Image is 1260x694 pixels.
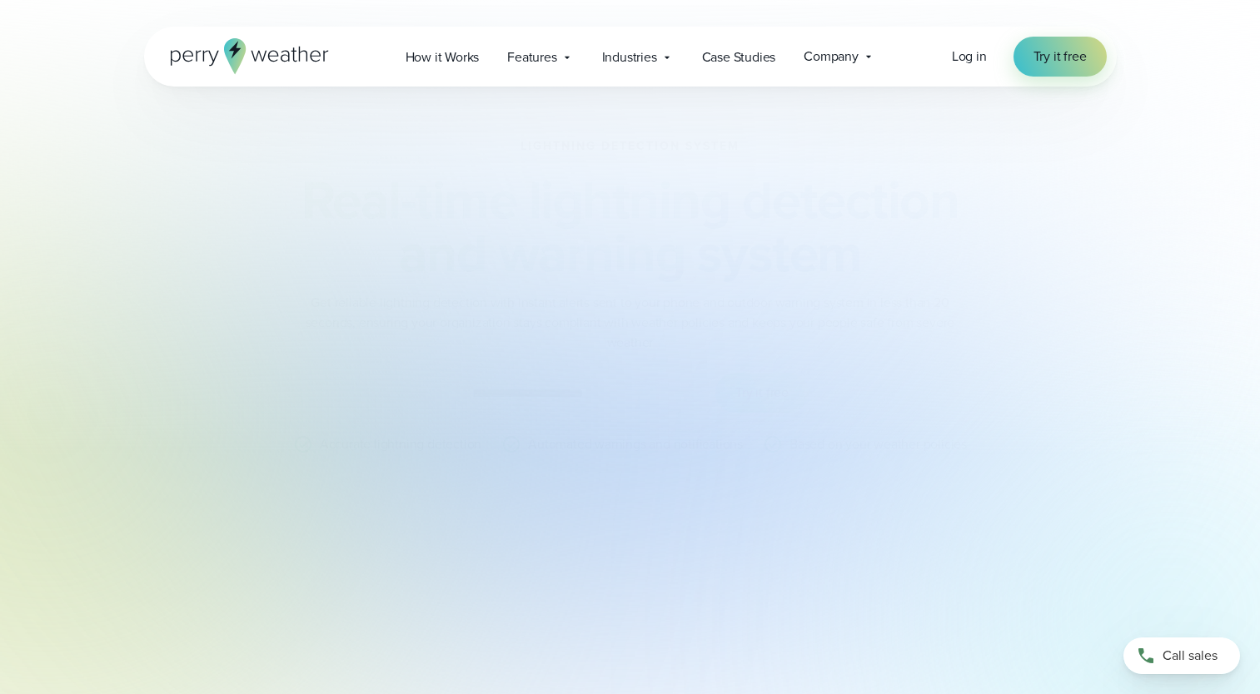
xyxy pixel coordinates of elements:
[702,47,776,67] span: Case Studies
[952,47,987,67] a: Log in
[952,47,987,66] span: Log in
[688,40,790,74] a: Case Studies
[602,47,657,67] span: Industries
[804,47,859,67] span: Company
[391,40,494,74] a: How it Works
[1013,37,1107,77] a: Try it free
[1123,637,1240,674] a: Call sales
[406,47,480,67] span: How it Works
[1163,646,1218,666] span: Call sales
[507,47,556,67] span: Features
[1033,47,1087,67] span: Try it free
